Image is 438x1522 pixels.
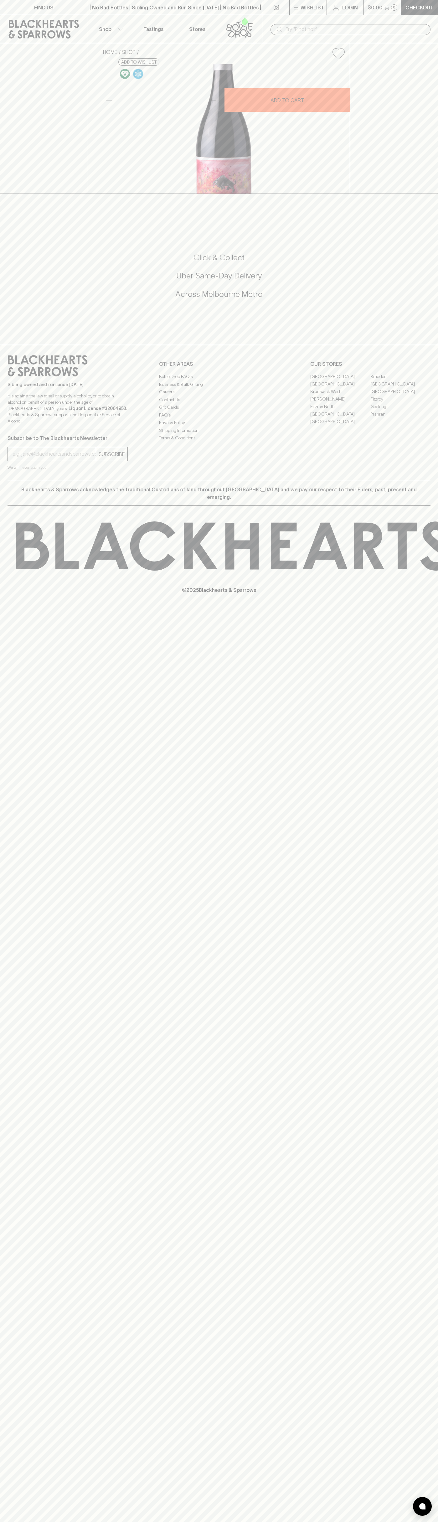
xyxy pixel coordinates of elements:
a: Shipping Information [159,427,279,434]
a: Business & Bulk Gifting [159,380,279,388]
div: Call to action block [8,227,430,332]
a: Fitzroy North [310,403,370,410]
p: $0.00 [368,4,383,11]
a: Made without the use of any animal products. [118,67,131,80]
a: Geelong [370,403,430,410]
p: Sibling owned and run since [DATE] [8,381,128,388]
p: Wishlist [301,4,324,11]
a: Prahran [370,410,430,418]
a: [GEOGRAPHIC_DATA] [310,418,370,425]
h5: Click & Collect [8,252,430,263]
button: Add to wishlist [330,46,347,62]
p: Checkout [405,4,434,11]
a: Terms & Conditions [159,434,279,442]
a: [PERSON_NAME] [310,395,370,403]
a: HOME [103,49,117,55]
img: Vegan [120,69,130,79]
a: Bottle Drop FAQ's [159,373,279,380]
button: SUBSCRIBE [96,447,127,461]
button: Add to wishlist [118,58,159,66]
a: Brunswick West [310,388,370,395]
button: ADD TO CART [224,88,350,112]
input: Try "Pinot noir" [286,24,425,34]
p: OUR STORES [310,360,430,368]
a: [GEOGRAPHIC_DATA] [310,380,370,388]
p: Blackhearts & Sparrows acknowledges the traditional Custodians of land throughout [GEOGRAPHIC_DAT... [12,486,426,501]
img: Chilled Red [133,69,143,79]
a: Careers [159,388,279,396]
p: Subscribe to The Blackhearts Newsletter [8,434,128,442]
a: Wonderful as is, but a slight chill will enhance the aromatics and give it a beautiful crunch. [131,67,145,80]
p: Login [342,4,358,11]
p: ADD TO CART [271,96,304,104]
a: Privacy Policy [159,419,279,427]
a: Contact Us [159,396,279,403]
input: e.g. jane@blackheartsandsparrows.com.au [13,449,96,459]
a: Fitzroy [370,395,430,403]
strong: Liquor License #32064953 [69,406,126,411]
p: Tastings [143,25,163,33]
p: FIND US [34,4,54,11]
a: [GEOGRAPHIC_DATA] [310,410,370,418]
a: [GEOGRAPHIC_DATA] [370,380,430,388]
h5: Across Melbourne Metro [8,289,430,299]
a: SHOP [122,49,136,55]
p: 0 [393,6,395,9]
a: [GEOGRAPHIC_DATA] [310,373,370,380]
a: Tastings [131,15,175,43]
p: Shop [99,25,111,33]
a: [GEOGRAPHIC_DATA] [370,388,430,395]
h5: Uber Same-Day Delivery [8,271,430,281]
p: Stores [189,25,205,33]
img: bubble-icon [419,1503,425,1509]
p: OTHER AREAS [159,360,279,368]
a: Braddon [370,373,430,380]
p: It is against the law to sell or supply alcohol to, or to obtain alcohol on behalf of a person un... [8,393,128,424]
a: Stores [175,15,219,43]
p: We will never spam you [8,464,128,471]
a: Gift Cards [159,404,279,411]
img: 40928.png [98,64,350,194]
p: SUBSCRIBE [99,450,125,458]
button: Shop [88,15,132,43]
a: FAQ's [159,411,279,419]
